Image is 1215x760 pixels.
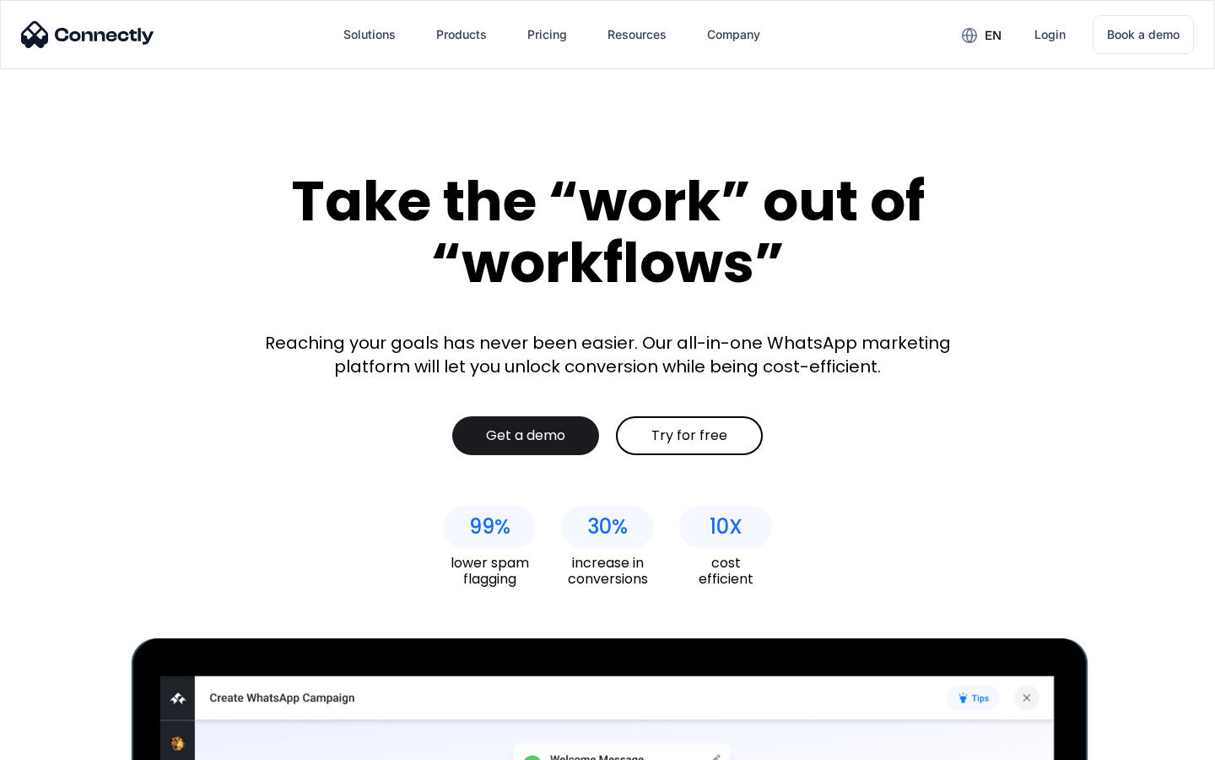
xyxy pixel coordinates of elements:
[587,515,628,539] div: 30%
[616,416,763,455] a: Try for free
[452,416,599,455] a: Get a demo
[253,331,962,378] div: Reaching your goals has never been easier. Our all-in-one WhatsApp marketing platform will let yo...
[514,14,580,55] a: Pricing
[34,730,101,754] ul: Language list
[343,23,396,46] div: Solutions
[1021,14,1079,55] a: Login
[436,23,487,46] div: Products
[561,555,654,587] div: increase in conversions
[707,23,760,46] div: Company
[486,427,565,444] div: Get a demo
[228,171,987,293] div: Take the “work” out of “workflows”
[679,555,772,587] div: cost efficient
[527,23,567,46] div: Pricing
[1034,23,1066,46] div: Login
[985,24,1002,47] div: en
[469,515,510,539] div: 99%
[17,730,101,754] aside: Language selected: English
[651,427,727,444] div: Try for free
[1093,15,1194,54] a: Book a demo
[21,21,154,48] img: Connectly Logo
[443,555,536,587] div: lower spam flagging
[607,23,667,46] div: Resources
[710,515,742,539] div: 10X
